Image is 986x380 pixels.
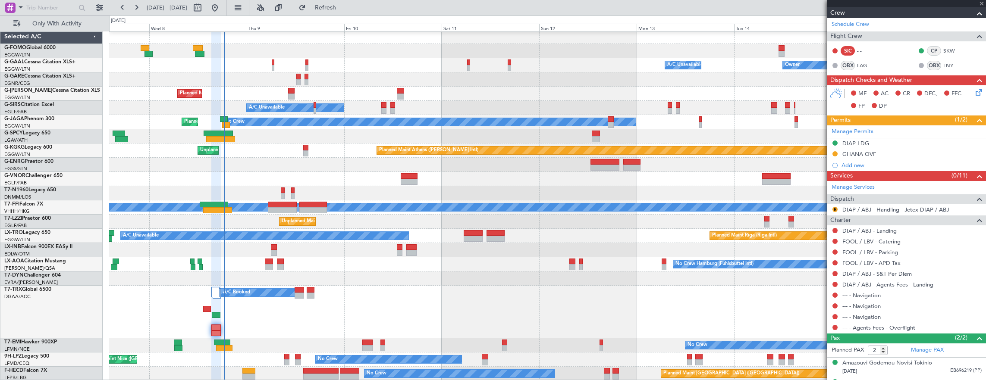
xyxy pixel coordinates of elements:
[785,59,800,72] div: Owner
[4,173,25,178] span: G-VNOR
[4,102,21,107] span: G-SIRS
[4,194,31,200] a: DNMM/LOS
[4,354,49,359] a: 9H-LPZLegacy 500
[4,293,31,300] a: DGAA/ACC
[4,123,30,129] a: EGGW/LTN
[282,215,424,228] div: Unplanned Maint [GEOGRAPHIC_DATA] ([GEOGRAPHIC_DATA])
[308,5,344,11] span: Refresh
[4,237,30,243] a: EGGW/LTN
[4,287,51,292] a: T7-TRXGlobal 6500
[832,183,875,192] a: Manage Services
[842,227,897,234] a: DIAP / ABJ - Landing
[4,244,72,249] a: LX-INBFalcon 900EX EASy II
[147,4,187,12] span: [DATE] - [DATE]
[4,279,58,286] a: EVRA/[PERSON_NAME]
[830,333,840,343] span: Pax
[4,59,24,65] span: G-GAAL
[675,258,754,271] div: No Crew Hamburg (Fuhlsbuttel Intl)
[4,45,26,50] span: G-FOMO
[4,88,100,93] a: G-[PERSON_NAME]Cessna Citation XLS
[4,222,27,229] a: EGLF/FAB
[4,354,22,359] span: 9H-LPZ
[4,202,19,207] span: T7-FFI
[832,128,873,136] a: Manage Permits
[123,229,159,242] div: A/C Unavailable
[4,287,22,292] span: T7-TRX
[842,302,881,310] a: --- - Navigation
[4,66,30,72] a: EGGW/LTN
[842,359,932,368] div: Amazouvi Godemou Novisi Tokinlo
[4,151,30,158] a: EGGW/LTN
[4,251,30,257] a: EDLW/DTM
[4,145,52,150] a: G-KGKGLegacy 600
[4,340,57,345] a: T7-EMIHawker 900XP
[295,1,346,15] button: Refresh
[927,61,941,70] div: OBX
[842,259,901,267] a: FOOL / LBV - APD Tax
[830,194,854,204] span: Dispatch
[4,244,21,249] span: LX-INB
[184,115,320,128] div: Planned Maint [GEOGRAPHIC_DATA] ([GEOGRAPHIC_DATA])
[4,202,43,207] a: T7-FFIFalcon 7X
[4,368,23,373] span: F-HECD
[842,368,857,374] span: [DATE]
[4,52,30,58] a: EGGW/LTN
[857,47,876,55] div: - -
[881,90,889,98] span: AC
[4,102,54,107] a: G-SIRSCitation Excel
[842,270,912,277] a: DIAP / ABJ - S&T Per Diem
[830,8,845,18] span: Crew
[4,116,24,121] span: G-JAGA
[4,159,53,164] a: G-ENRGPraetor 600
[79,353,181,366] div: Unplanned Maint Nice ([GEOGRAPHIC_DATA])
[4,159,25,164] span: G-ENRG
[841,61,855,70] div: OBX
[830,75,912,85] span: Dispatch Checks and Weather
[9,17,94,31] button: Only With Activity
[4,259,66,264] a: LX-AOACitation Mustang
[927,46,941,56] div: CP
[539,24,637,31] div: Sun 12
[950,367,982,374] span: EB696219 (PP)
[879,102,887,111] span: DP
[841,46,855,56] div: SIC
[858,102,865,111] span: FP
[688,339,707,352] div: No Crew
[4,368,47,373] a: F-HECDFalcon 7X
[4,265,55,271] a: [PERSON_NAME]/QSA
[4,80,30,87] a: EGNR/CEG
[842,313,881,321] a: --- - Navigation
[249,101,285,114] div: A/C Unavailable
[4,346,30,352] a: LFMN/NCE
[4,230,23,235] span: LX-TRO
[442,24,539,31] div: Sat 11
[4,340,21,345] span: T7-EMI
[951,171,967,180] span: (0/11)
[4,208,30,215] a: VHHH/HKG
[4,131,50,136] a: G-SPCYLegacy 650
[924,90,937,98] span: DFC,
[111,17,126,25] div: [DATE]
[903,90,910,98] span: CR
[4,109,27,115] a: EGLF/FAB
[247,24,344,31] div: Thu 9
[4,74,75,79] a: G-GARECessna Citation XLS+
[4,131,23,136] span: G-SPCY
[832,20,869,29] a: Schedule Crew
[225,115,245,128] div: No Crew
[832,346,864,355] label: Planned PAX
[4,94,30,101] a: EGGW/LTN
[842,324,915,331] a: --- - Agents Fees - Overflight
[911,346,944,355] a: Manage PAX
[149,24,247,31] div: Wed 8
[842,281,933,288] a: DIAP / ABJ - Agents Fees - Landing
[4,116,54,121] a: G-JAGAPhenom 300
[830,115,851,125] span: Permits
[22,21,91,27] span: Only With Activity
[344,24,442,31] div: Fri 10
[842,150,876,158] div: GHANA OVF
[830,215,851,225] span: Charter
[832,207,838,212] button: R
[4,230,50,235] a: LX-TROLegacy 650
[4,187,28,193] span: T7-N1960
